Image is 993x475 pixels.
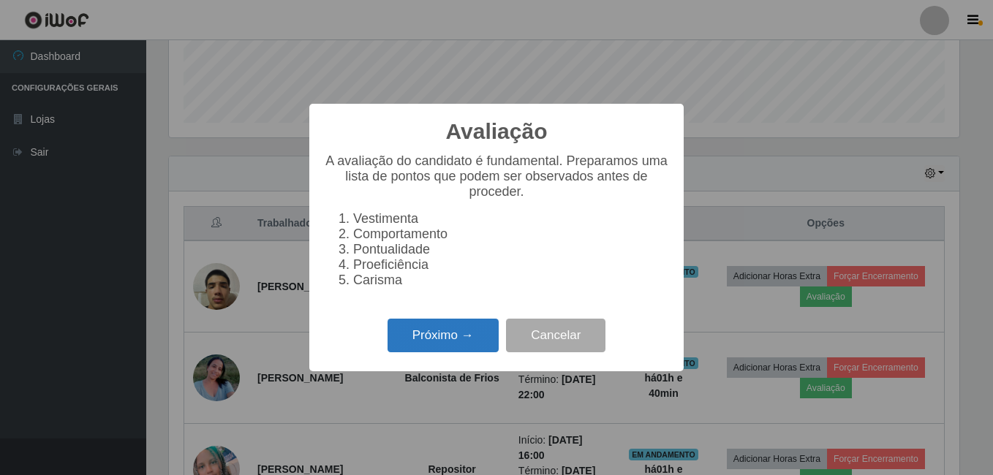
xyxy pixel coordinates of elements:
[506,319,605,353] button: Cancelar
[324,153,669,199] p: A avaliação do candidato é fundamental. Preparamos uma lista de pontos que podem ser observados a...
[446,118,548,145] h2: Avaliação
[353,257,669,273] li: Proeficiência
[353,227,669,242] li: Comportamento
[353,211,669,227] li: Vestimenta
[388,319,499,353] button: Próximo →
[353,273,669,288] li: Carisma
[353,242,669,257] li: Pontualidade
